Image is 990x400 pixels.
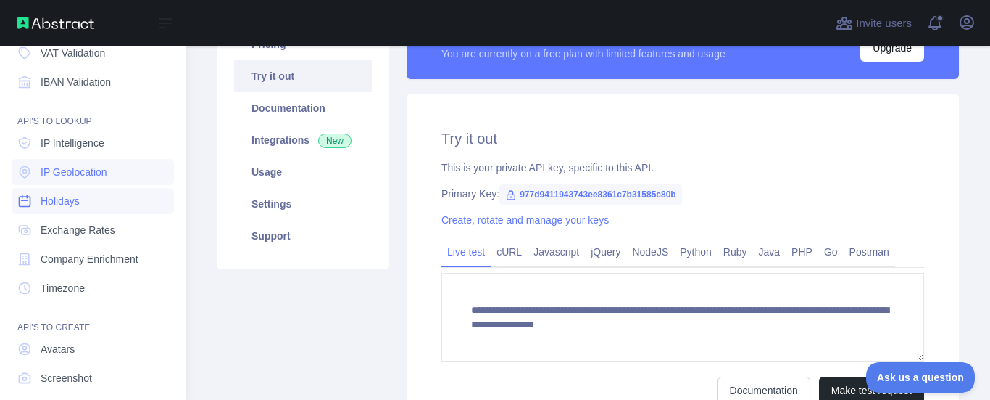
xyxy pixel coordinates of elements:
[818,240,844,264] a: Go
[12,365,174,391] a: Screenshot
[626,240,674,264] a: NodeJS
[41,281,85,295] span: Timezone
[41,46,105,60] span: VAT Validation
[441,214,609,226] a: Create, rotate and manage your keys
[41,194,80,208] span: Holidays
[234,156,372,188] a: Usage
[41,165,107,179] span: IP Geolocation
[234,92,372,124] a: Documentation
[12,130,174,156] a: IP Intelligence
[41,223,115,237] span: Exchange Rates
[441,46,725,61] div: You are currently on a free plan with limited features and usage
[41,75,111,89] span: IBAN Validation
[12,98,174,127] div: API'S TO LOOKUP
[12,246,174,272] a: Company Enrichment
[786,240,818,264] a: PHP
[717,240,753,264] a: Ruby
[528,240,585,264] a: Javascript
[17,17,94,29] img: Abstract API
[41,252,138,266] span: Company Enrichment
[491,240,528,264] a: cURL
[12,188,174,214] a: Holidays
[12,217,174,243] a: Exchange Rates
[753,240,786,264] a: Java
[318,134,352,148] span: New
[12,336,174,362] a: Avatars
[234,60,372,92] a: Try it out
[499,184,682,205] span: 977d9411943743ee8361c7b31585c80b
[674,240,717,264] a: Python
[41,136,104,150] span: IP Intelligence
[441,128,924,149] h2: Try it out
[234,124,372,156] a: Integrations New
[585,240,626,264] a: jQuery
[844,240,895,264] a: Postman
[441,187,924,201] div: Primary Key:
[41,342,75,356] span: Avatars
[234,220,372,252] a: Support
[12,40,174,66] a: VAT Validation
[856,15,912,32] span: Invite users
[866,362,976,393] iframe: Toggle Customer Support
[12,159,174,185] a: IP Geolocation
[12,304,174,333] div: API'S TO CREATE
[833,12,915,35] button: Invite users
[441,160,924,175] div: This is your private API key, specific to this API.
[12,275,174,301] a: Timezone
[860,34,924,62] button: Upgrade
[441,240,491,264] a: Live test
[41,371,92,385] span: Screenshot
[234,188,372,220] a: Settings
[12,69,174,95] a: IBAN Validation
